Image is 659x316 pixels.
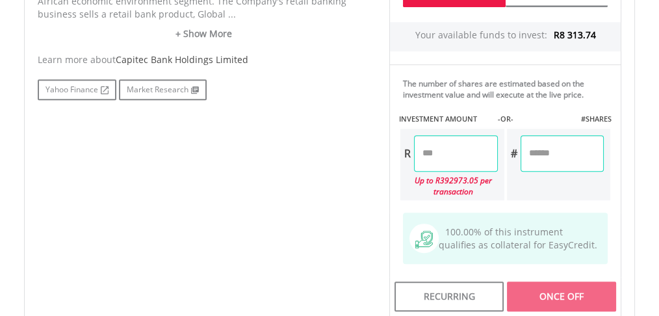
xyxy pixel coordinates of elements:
div: Once Off [507,282,616,311]
div: Recurring [394,282,504,311]
label: INVESTMENT AMOUNT [399,114,477,124]
div: Learn more about [38,53,370,66]
span: Capitec Bank Holdings Limited [116,53,248,66]
div: Up to R392973.05 per transaction [400,172,497,200]
span: 100.00% of this instrument qualifies as collateral for EasyCredit. [439,226,597,251]
a: + Show More [38,27,370,40]
div: Your available funds to invest: [390,22,621,51]
label: #SHARES [581,114,612,124]
span: R8 313.74 [554,29,596,41]
a: Market Research [119,79,207,100]
div: R [400,135,414,172]
div: # [507,135,521,172]
img: collateral-qualifying-green.svg [415,231,433,248]
div: The number of shares are estimated based on the investment value and will execute at the live price. [403,78,615,100]
a: Yahoo Finance [38,79,116,100]
label: -OR- [498,114,513,124]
